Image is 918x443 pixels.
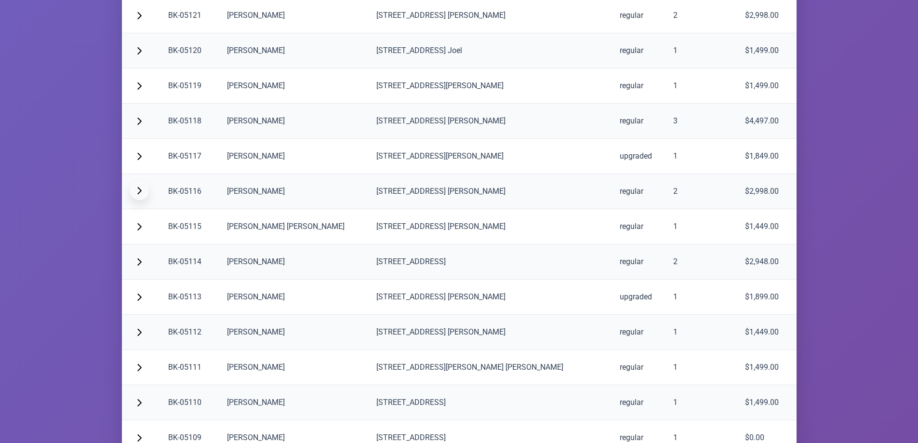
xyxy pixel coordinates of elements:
td: 1 [665,139,737,174]
td: regular [612,350,665,385]
td: 1 [665,315,737,350]
td: [PERSON_NAME] [219,350,369,385]
td: [PERSON_NAME] [219,104,369,139]
td: regular [612,315,665,350]
td: [PERSON_NAME] [219,174,369,209]
td: [STREET_ADDRESS] [PERSON_NAME] [369,315,612,350]
td: BK-05112 [160,315,219,350]
td: BK-05113 [160,280,219,315]
td: [STREET_ADDRESS] [PERSON_NAME] [369,209,612,244]
td: 2 [665,174,737,209]
td: BK-05110 [160,385,219,420]
td: regular [612,174,665,209]
td: BK-05111 [160,350,219,385]
td: [PERSON_NAME] [PERSON_NAME] [219,209,369,244]
td: 1 [665,209,737,244]
td: $1,499.00 [737,68,796,104]
td: [PERSON_NAME] [219,68,369,104]
td: [STREET_ADDRESS][PERSON_NAME] [369,139,612,174]
td: [STREET_ADDRESS] Joel [369,33,612,68]
td: regular [612,244,665,280]
td: [STREET_ADDRESS] [PERSON_NAME] [369,104,612,139]
td: 1 [665,33,737,68]
td: $4,497.00 [737,104,796,139]
td: $1,899.00 [737,280,796,315]
td: BK-05115 [160,209,219,244]
td: [PERSON_NAME] [219,33,369,68]
td: $1,449.00 [737,209,796,244]
td: BK-05114 [160,244,219,280]
td: [STREET_ADDRESS][PERSON_NAME] [369,68,612,104]
td: regular [612,33,665,68]
td: [PERSON_NAME] [219,244,369,280]
td: BK-05117 [160,139,219,174]
td: $1,849.00 [737,139,796,174]
td: BK-05119 [160,68,219,104]
td: [STREET_ADDRESS] [PERSON_NAME] [369,174,612,209]
td: upgraded [612,280,665,315]
td: [PERSON_NAME] [219,280,369,315]
td: BK-05120 [160,33,219,68]
td: 1 [665,280,737,315]
td: regular [612,104,665,139]
td: regular [612,209,665,244]
td: $1,499.00 [737,350,796,385]
td: 1 [665,68,737,104]
td: [STREET_ADDRESS] [PERSON_NAME] [369,280,612,315]
td: regular [612,385,665,420]
td: BK-05118 [160,104,219,139]
td: [STREET_ADDRESS] [369,385,612,420]
td: 2 [665,244,737,280]
td: upgraded [612,139,665,174]
td: [PERSON_NAME] [219,139,369,174]
td: [STREET_ADDRESS] [369,244,612,280]
td: 1 [665,385,737,420]
td: $1,449.00 [737,315,796,350]
td: 1 [665,350,737,385]
td: $1,499.00 [737,33,796,68]
td: BK-05116 [160,174,219,209]
td: regular [612,68,665,104]
td: $1,499.00 [737,385,796,420]
td: 3 [665,104,737,139]
td: [PERSON_NAME] [219,385,369,420]
td: [PERSON_NAME] [219,315,369,350]
td: $2,998.00 [737,174,796,209]
td: $2,948.00 [737,244,796,280]
td: [STREET_ADDRESS][PERSON_NAME] [PERSON_NAME] [369,350,612,385]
